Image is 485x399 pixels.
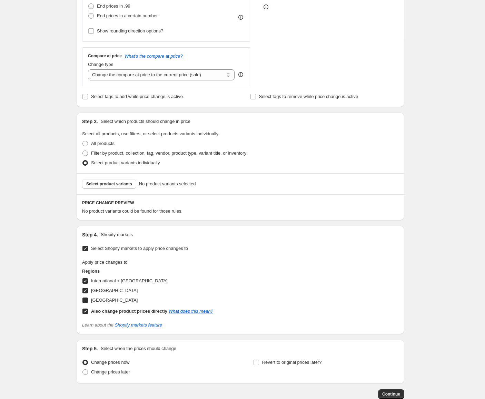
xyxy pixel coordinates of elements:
[91,150,246,156] span: Filter by product, collection, tag, vendor, product type, variant title, or inventory
[91,298,138,303] span: [GEOGRAPHIC_DATA]
[82,200,399,206] h6: PRICE CHANGE PREVIEW
[125,53,183,59] button: What's the compare at price?
[82,345,98,352] h2: Step 5.
[82,208,182,214] span: No product variants could be found for those rules.
[82,231,98,238] h2: Step 4.
[101,231,133,238] p: Shopify markets
[91,160,160,165] span: Select product variants individually
[82,179,136,189] button: Select product variants
[88,62,113,67] span: Change type
[139,181,196,187] span: No product variants selected
[115,322,162,328] a: Shopify markets feature
[82,260,129,265] span: Apply price changes to:
[82,131,218,136] span: Select all products, use filters, or select products variants individually
[97,28,163,33] span: Show rounding direction options?
[91,246,188,251] span: Select Shopify markets to apply price changes to
[91,278,168,283] span: International + [GEOGRAPHIC_DATA]
[82,268,213,275] h3: Regions
[97,3,130,9] span: End prices in .99
[237,71,244,78] div: help
[101,345,176,352] p: Select when the prices should change
[259,94,358,99] span: Select tags to remove while price change is active
[91,360,129,365] span: Change prices now
[97,13,158,18] span: End prices in a certain number
[169,309,213,314] a: What does this mean?
[378,389,404,399] button: Continue
[262,360,322,365] span: Revert to original prices later?
[82,118,98,125] h2: Step 3.
[101,118,190,125] p: Select which products should change in price
[91,94,183,99] span: Select tags to add while price change is active
[88,53,122,59] h3: Compare at price
[91,141,115,146] span: All products
[91,309,167,314] b: Also change product prices directly
[91,369,130,374] span: Change prices later
[86,181,132,187] span: Select product variants
[382,391,400,397] span: Continue
[82,322,162,328] i: Learn about the
[91,288,138,293] span: [GEOGRAPHIC_DATA]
